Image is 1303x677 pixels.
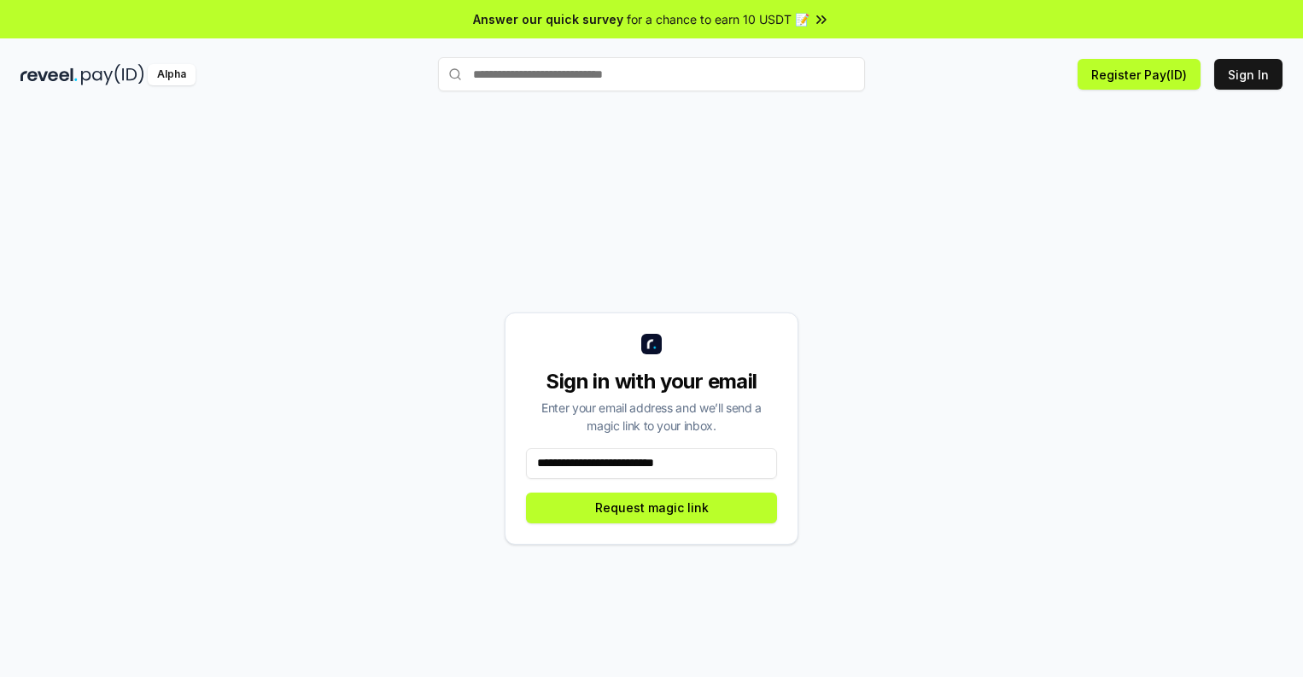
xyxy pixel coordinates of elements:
[1214,59,1283,90] button: Sign In
[526,493,777,523] button: Request magic link
[526,368,777,395] div: Sign in with your email
[1078,59,1201,90] button: Register Pay(ID)
[526,399,777,435] div: Enter your email address and we’ll send a magic link to your inbox.
[473,10,623,28] span: Answer our quick survey
[641,334,662,354] img: logo_small
[20,64,78,85] img: reveel_dark
[148,64,196,85] div: Alpha
[627,10,809,28] span: for a chance to earn 10 USDT 📝
[81,64,144,85] img: pay_id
